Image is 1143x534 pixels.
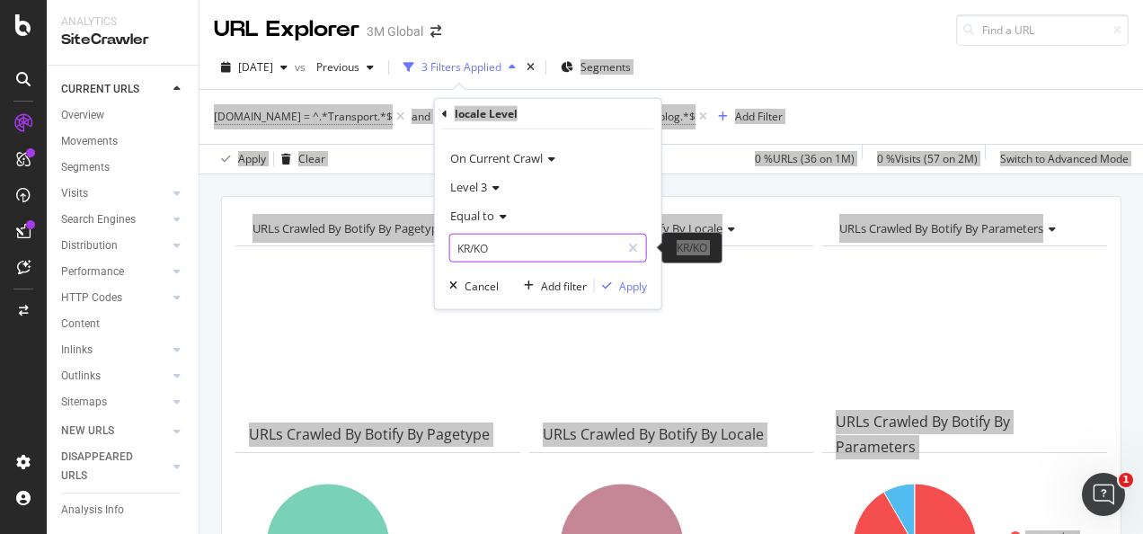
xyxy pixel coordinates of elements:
[554,53,638,82] button: Segments
[61,341,168,360] a: Inlinks
[367,22,423,40] div: 3M Global
[735,109,783,124] div: Add Filter
[755,151,855,166] div: 0 % URLs ( 36 on 1M )
[298,151,325,166] div: Clear
[309,59,359,75] span: Previous
[61,501,186,520] a: Analysis Info
[421,59,501,75] div: 3 Filters Applied
[396,53,523,82] button: 3 Filters Applied
[274,145,325,174] button: Clear
[61,80,168,99] a: CURRENT URLS
[61,448,152,485] div: DISAPPEARED URLS
[543,423,798,447] h4: URLs Crawled By Botify By locale
[313,104,393,129] span: ^.*Transport.*$
[61,106,186,125] a: Overview
[61,289,168,307] a: HTTP Codes
[430,25,441,38] div: arrow-right-arrow-left
[523,58,538,76] div: times
[546,220,722,236] span: URLs Crawled By Botify By locale
[580,59,631,75] span: Segments
[61,106,104,125] div: Overview
[1000,151,1129,166] div: Switch to Advanced Mode
[661,232,722,263] div: KR/KO
[543,214,798,243] h4: URLs Crawled By Botify By locale
[61,501,124,520] div: Analysis Info
[61,315,100,334] div: Content
[412,109,430,124] div: and
[61,315,186,334] a: Content
[214,109,301,124] span: [DOMAIN_NAME]
[249,423,504,447] h4: URLs Crawled By Botify By pagetype
[61,132,118,151] div: Movements
[253,220,445,236] span: URLs Crawled By Botify By pagetype
[61,263,124,281] div: Performance
[61,236,118,255] div: Distribution
[517,277,587,295] button: Add filter
[61,14,184,30] div: Analytics
[61,236,168,255] a: Distribution
[249,214,504,243] h4: URLs Crawled By Botify By pagetype
[877,151,978,166] div: 0 % Visits ( 57 on 2M )
[61,393,168,412] a: Sitemaps
[295,59,309,75] span: vs
[214,145,266,174] button: Apply
[61,210,136,229] div: Search Engines
[643,104,696,129] span: ^.*blog.*$
[61,422,168,441] a: NEW URLS
[450,150,543,166] span: On Current Crawl
[61,341,93,360] div: Inlinks
[412,108,430,125] button: and
[455,106,518,121] div: locale Level
[839,220,1043,236] span: URLs Crawled By Botify By parameters
[61,422,114,441] div: NEW URLS
[61,158,186,177] a: Segments
[61,80,139,99] div: CURRENT URLS
[61,367,168,386] a: Outlinks
[61,30,184,50] div: SiteCrawler
[956,14,1129,46] input: Find a URL
[619,278,647,293] div: Apply
[541,278,587,293] div: Add filter
[61,184,168,203] a: Visits
[61,210,168,229] a: Search Engines
[711,106,783,128] button: Add Filter
[238,151,266,166] div: Apply
[450,179,487,195] span: Level 3
[61,158,110,177] div: Segments
[61,367,101,386] div: Outlinks
[595,277,647,295] button: Apply
[1119,473,1133,487] span: 1
[61,184,88,203] div: Visits
[61,132,186,151] a: Movements
[61,393,107,412] div: Sitemaps
[1082,473,1125,516] iframe: Intercom live chat
[61,289,122,307] div: HTTP Codes
[836,214,1091,243] h4: URLs Crawled By Botify By parameters
[309,53,381,82] button: Previous
[442,277,499,295] button: Cancel
[61,448,168,485] a: DISAPPEARED URLS
[836,410,1091,458] h4: URLs Crawled By Botify By parameters
[61,263,168,281] a: Performance
[214,14,359,45] div: URL Explorer
[214,53,295,82] button: [DATE]
[450,208,494,224] span: Equal to
[993,145,1129,174] button: Switch to Advanced Mode
[304,109,310,124] span: =
[465,278,499,293] div: Cancel
[238,59,273,75] span: 2025 Aug. 31st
